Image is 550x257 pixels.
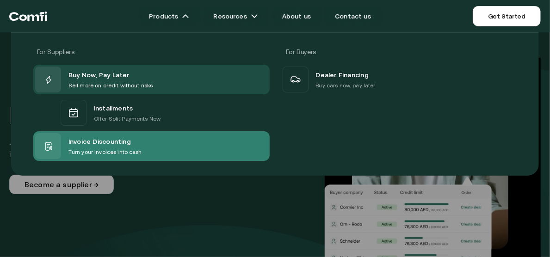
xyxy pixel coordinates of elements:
[68,135,131,147] span: Invoice Discounting
[68,147,142,157] p: Turn your invoices into cash
[37,48,74,55] span: For Suppliers
[94,102,133,114] span: Installments
[33,65,270,94] a: Buy Now, Pay LaterSell more on credit without risks
[182,12,189,20] img: arrow icons
[68,81,153,90] p: Sell more on credit without risks
[33,94,270,131] a: InstallmentsOffer Split Payments Now
[316,81,376,90] p: Buy cars now, pay later
[316,69,369,81] span: Dealer Financing
[281,65,517,94] a: Dealer FinancingBuy cars now, pay later
[286,48,316,55] span: For Buyers
[324,7,382,25] a: Contact us
[271,7,322,25] a: About us
[251,12,258,20] img: arrow icons
[138,7,200,25] a: Productsarrow icons
[202,7,269,25] a: Resourcesarrow icons
[473,6,541,26] a: Get Started
[94,114,161,123] p: Offer Split Payments Now
[68,69,130,81] span: Buy Now, Pay Later
[9,2,47,30] a: Return to the top of the Comfi home page
[33,131,270,161] a: Invoice DiscountingTurn your invoices into cash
